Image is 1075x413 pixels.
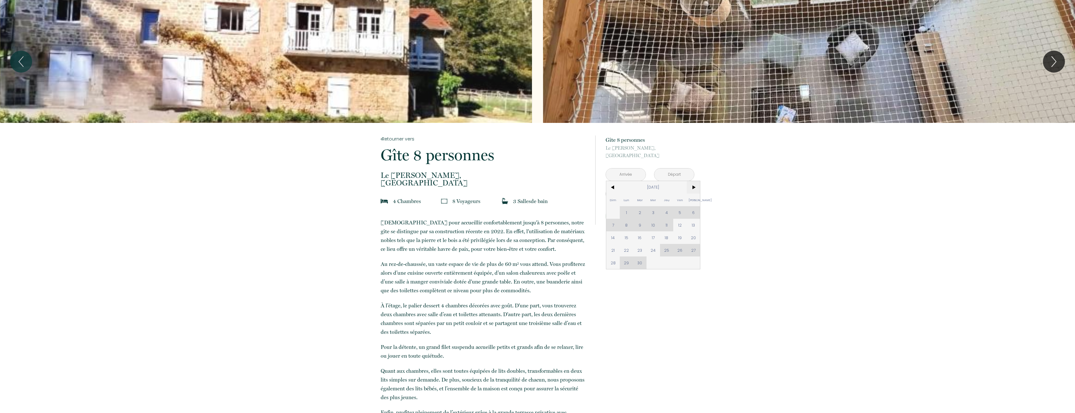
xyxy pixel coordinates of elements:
[620,231,633,244] span: 15
[606,231,620,244] span: 14
[654,168,694,181] input: Départ
[606,256,620,269] span: 28
[620,244,633,256] span: 22
[381,366,587,402] p: Quant aux chambres, elles sont toutes équipées de lits doubles, transformables en deux lits simpl...
[647,194,660,206] span: Mer
[633,244,647,256] span: 23
[441,198,447,204] img: guests
[10,51,32,73] button: Previous
[606,181,620,194] span: <
[452,197,480,206] p: 8 Voyageur
[381,260,587,295] p: Au rez-de-chaussée, un vaste espace de vie de plus de 60 m² vous attend. Vous profiterez alors d’...
[660,231,674,244] span: 18
[529,198,531,204] span: s
[513,197,548,206] p: 3 Salle de bain
[673,194,687,206] span: Ven
[381,147,587,163] p: Gîte 8 personnes
[606,135,694,144] p: Gîte 8 personnes
[381,135,587,142] a: Retourner vers
[620,194,633,206] span: Lun
[606,144,694,152] span: Le [PERSON_NAME],
[647,231,660,244] span: 17
[673,231,687,244] span: 19
[381,172,587,179] span: Le [PERSON_NAME],
[633,194,647,206] span: Mar
[633,231,647,244] span: 16
[419,198,421,204] span: s
[687,219,700,231] span: 13
[606,244,620,256] span: 21
[393,197,421,206] p: 4 Chambre
[381,172,587,187] p: [GEOGRAPHIC_DATA]
[606,194,620,206] span: Dim
[687,181,700,194] span: >
[1043,51,1065,73] button: Next
[606,208,694,225] button: Réserver
[687,194,700,206] span: [PERSON_NAME]
[478,198,480,204] span: s
[660,194,674,206] span: Jeu
[381,218,587,253] p: [DEMOGRAPHIC_DATA] pour accueillir confortablement jusqu'à 8 personnes, notre gîte se distingue p...
[673,219,687,231] span: 12
[647,244,660,256] span: 24
[381,301,587,336] p: À l’étage, le palier dessert 4 chambres décorées avec goût. D'une part, vous trouverez deux chamb...
[381,343,587,360] p: Pour la détente, un grand filet suspendu accueille petits et grands afin de se relaxer, lire ou j...
[620,181,687,194] span: [DATE]
[687,231,700,244] span: 20
[606,144,694,159] p: [GEOGRAPHIC_DATA]
[606,168,646,181] input: Arrivée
